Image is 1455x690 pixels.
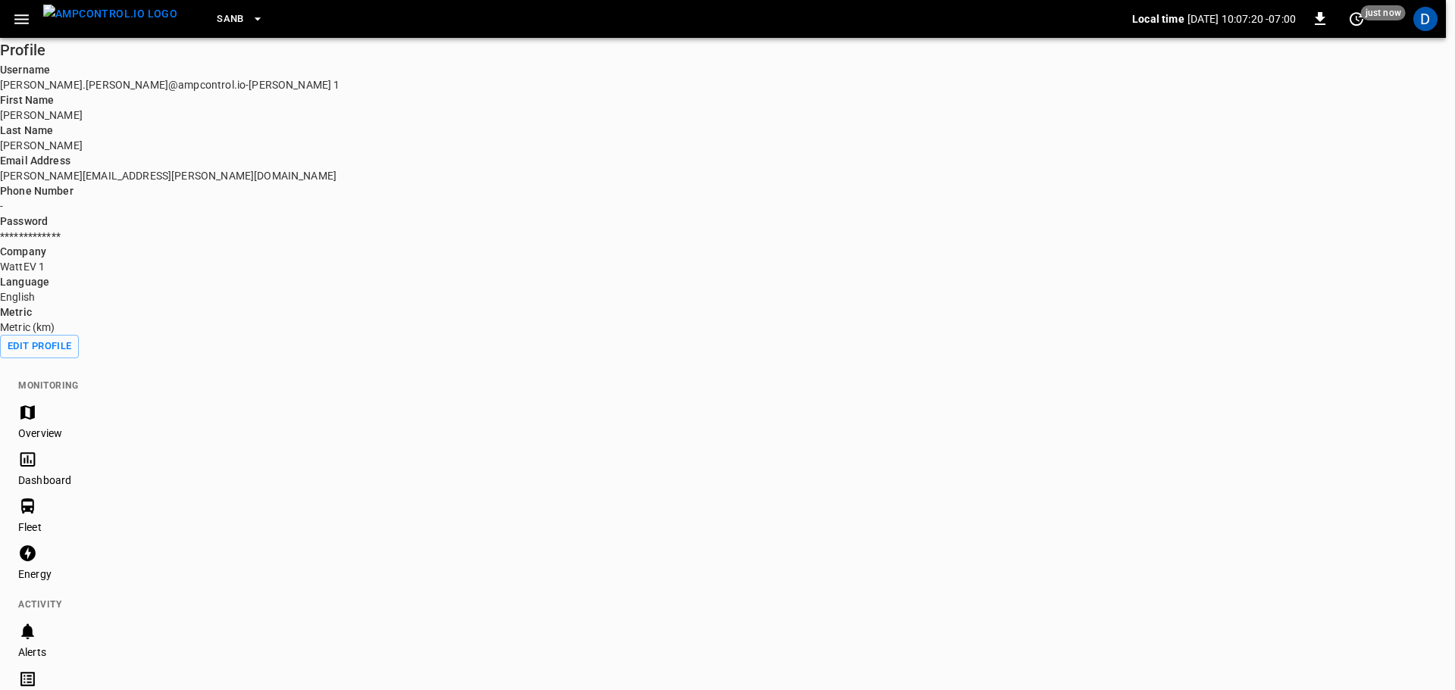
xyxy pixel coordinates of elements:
div: Alerts [18,645,149,660]
div: profile-icon [1413,7,1438,31]
button: set refresh interval [1344,7,1369,31]
div: MONITORING [18,379,149,392]
span: SanB [217,11,244,28]
div: Dashboard [18,473,149,488]
div: Fleet [18,520,149,535]
div: Energy [18,567,149,582]
p: Local time [1132,11,1184,27]
img: ampcontrol.io logo [43,5,177,23]
p: [DATE] 10:07:20 -07:00 [1187,11,1296,27]
div: Overview [18,426,149,441]
div: ACTIVITY [18,598,149,611]
span: just now [1361,5,1406,20]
